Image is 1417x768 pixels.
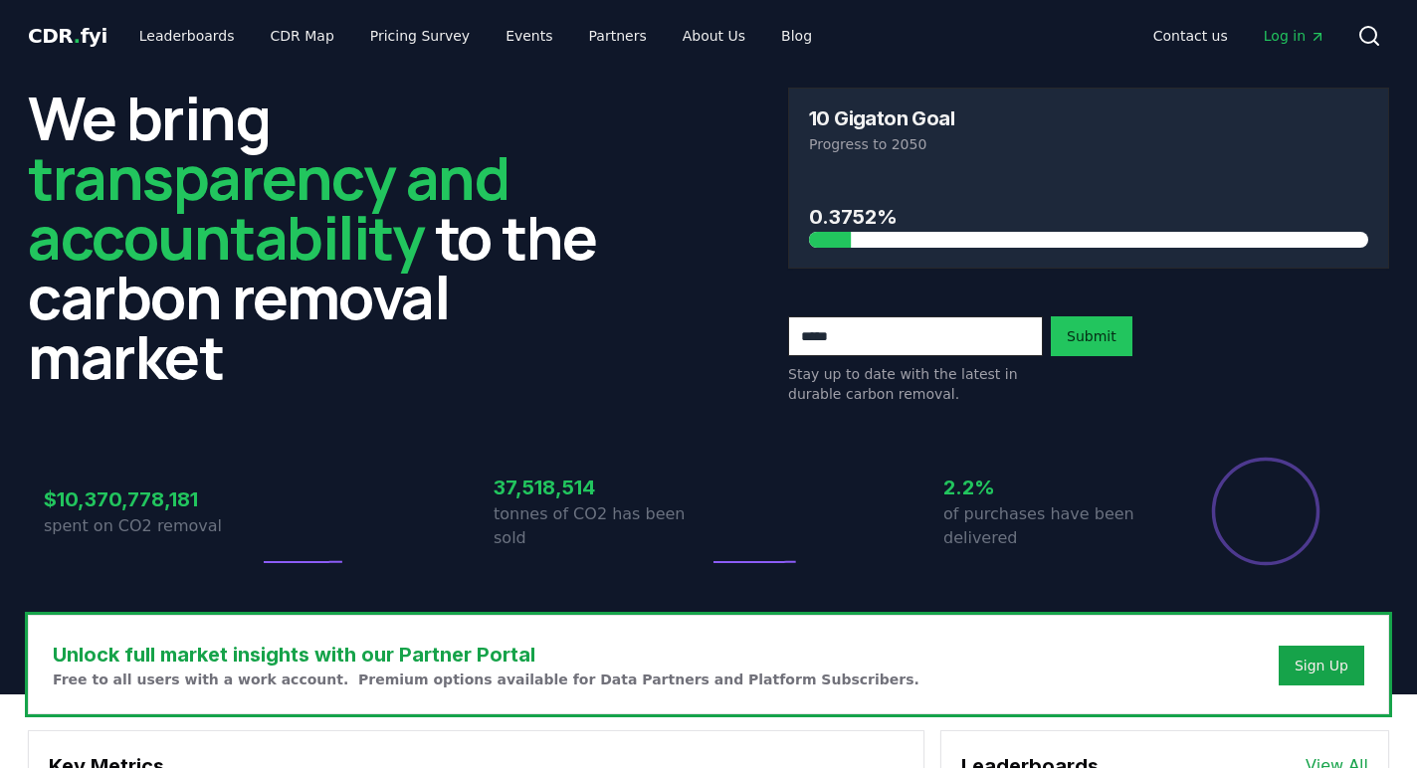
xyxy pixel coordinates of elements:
[1264,26,1325,46] span: Log in
[28,136,508,278] span: transparency and accountability
[573,18,663,54] a: Partners
[1051,316,1132,356] button: Submit
[123,18,828,54] nav: Main
[74,24,81,48] span: .
[809,134,1368,154] p: Progress to 2050
[494,473,708,502] h3: 37,518,514
[494,502,708,550] p: tonnes of CO2 has been sold
[809,108,954,128] h3: 10 Gigaton Goal
[1137,18,1341,54] nav: Main
[809,202,1368,232] h3: 0.3752%
[53,670,919,689] p: Free to all users with a work account. Premium options available for Data Partners and Platform S...
[1279,646,1364,685] button: Sign Up
[943,473,1158,502] h3: 2.2%
[1210,456,1321,567] div: Percentage of sales delivered
[28,24,107,48] span: CDR fyi
[28,88,629,386] h2: We bring to the carbon removal market
[765,18,828,54] a: Blog
[943,502,1158,550] p: of purchases have been delivered
[123,18,251,54] a: Leaderboards
[667,18,761,54] a: About Us
[1248,18,1341,54] a: Log in
[354,18,486,54] a: Pricing Survey
[28,22,107,50] a: CDR.fyi
[44,514,259,538] p: spent on CO2 removal
[255,18,350,54] a: CDR Map
[1295,656,1348,675] a: Sign Up
[44,484,259,514] h3: $10,370,778,181
[53,640,919,670] h3: Unlock full market insights with our Partner Portal
[788,364,1043,404] p: Stay up to date with the latest in durable carbon removal.
[1137,18,1244,54] a: Contact us
[490,18,568,54] a: Events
